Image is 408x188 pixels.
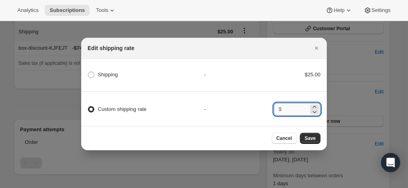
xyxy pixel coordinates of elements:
h2: Edit shipping rate [88,44,134,52]
span: Custom shipping rate [98,106,147,112]
div: - [204,105,274,113]
button: Cancel [272,133,297,144]
span: Save [305,135,316,141]
span: $ [278,106,281,112]
span: Tools [96,7,108,14]
span: Shipping [98,72,118,78]
span: Analytics [17,7,38,14]
button: Help [321,5,357,16]
div: Open Intercom Messenger [381,153,400,172]
button: Save [300,133,320,144]
span: Help [334,7,344,14]
div: - [204,71,274,79]
button: Close [311,43,322,54]
button: Subscriptions [45,5,90,16]
div: $25.00 [274,71,320,79]
button: Analytics [13,5,43,16]
span: Settings [372,7,391,14]
button: Settings [359,5,395,16]
button: Tools [91,5,121,16]
span: Cancel [276,135,292,141]
span: Subscriptions [50,7,85,14]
